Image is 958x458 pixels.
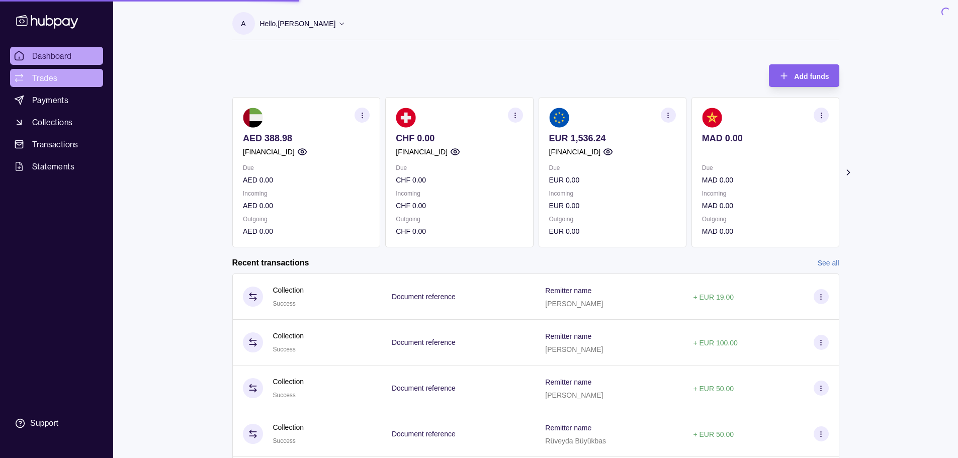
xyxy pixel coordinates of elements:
[32,72,57,84] span: Trades
[32,160,74,172] span: Statements
[273,346,296,353] span: Success
[702,226,828,237] p: MAD 0.00
[392,384,456,392] p: Document reference
[260,18,336,29] p: Hello, [PERSON_NAME]
[32,94,68,106] span: Payments
[243,200,370,211] p: AED 0.00
[549,133,675,144] p: EUR 1,536.24
[549,214,675,225] p: Outgoing
[396,188,522,199] p: Incoming
[32,50,72,62] span: Dashboard
[794,72,829,80] span: Add funds
[545,287,591,295] p: Remitter name
[273,392,296,399] span: Success
[769,64,839,87] button: Add funds
[702,162,828,173] p: Due
[232,257,309,268] h2: Recent transactions
[243,146,295,157] p: [FINANCIAL_ID]
[243,214,370,225] p: Outgoing
[702,108,722,128] img: ma
[702,174,828,186] p: MAD 0.00
[549,226,675,237] p: EUR 0.00
[243,162,370,173] p: Due
[10,157,103,175] a: Statements
[273,330,304,341] p: Collection
[396,108,416,128] img: ch
[396,162,522,173] p: Due
[273,300,296,307] span: Success
[549,108,569,128] img: eu
[10,91,103,109] a: Payments
[10,69,103,87] a: Trades
[10,47,103,65] a: Dashboard
[693,293,734,301] p: + EUR 19.00
[545,300,603,308] p: [PERSON_NAME]
[545,391,603,399] p: [PERSON_NAME]
[243,174,370,186] p: AED 0.00
[392,293,456,301] p: Document reference
[693,385,734,393] p: + EUR 50.00
[702,188,828,199] p: Incoming
[10,113,103,131] a: Collections
[392,430,456,438] p: Document reference
[396,146,448,157] p: [FINANCIAL_ID]
[545,378,591,386] p: Remitter name
[32,138,78,150] span: Transactions
[545,345,603,353] p: [PERSON_NAME]
[549,174,675,186] p: EUR 0.00
[396,133,522,144] p: CHF 0.00
[396,174,522,186] p: CHF 0.00
[702,214,828,225] p: Outgoing
[396,200,522,211] p: CHF 0.00
[549,146,600,157] p: [FINANCIAL_ID]
[241,18,245,29] p: A
[10,413,103,434] a: Support
[545,437,606,445] p: Rüveyda Büyükbas
[549,200,675,211] p: EUR 0.00
[273,376,304,387] p: Collection
[549,188,675,199] p: Incoming
[396,226,522,237] p: CHF 0.00
[243,108,263,128] img: ae
[243,188,370,199] p: Incoming
[545,332,591,340] p: Remitter name
[243,226,370,237] p: AED 0.00
[273,422,304,433] p: Collection
[818,257,839,268] a: See all
[396,214,522,225] p: Outgoing
[392,338,456,346] p: Document reference
[693,430,734,438] p: + EUR 50.00
[32,116,72,128] span: Collections
[549,162,675,173] p: Due
[10,135,103,153] a: Transactions
[693,339,737,347] p: + EUR 100.00
[273,437,296,444] span: Success
[273,285,304,296] p: Collection
[545,424,591,432] p: Remitter name
[30,418,58,429] div: Support
[702,133,828,144] p: MAD 0.00
[243,133,370,144] p: AED 388.98
[702,200,828,211] p: MAD 0.00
